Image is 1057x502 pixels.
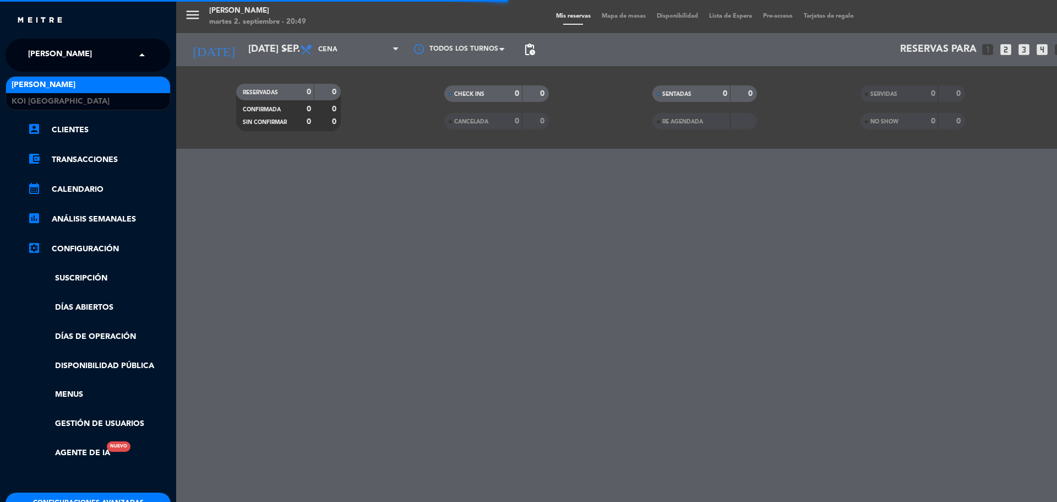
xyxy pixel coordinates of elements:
a: assessmentANÁLISIS SEMANALES [28,213,171,226]
i: calendar_month [28,182,41,195]
a: Agente de IANuevo [28,447,110,460]
a: Gestión de usuarios [28,418,171,430]
i: settings_applications [28,241,41,255]
i: assessment [28,212,41,225]
a: Suscripción [28,272,171,285]
span: pending_actions [523,43,536,56]
i: account_balance_wallet [28,152,41,165]
a: Disponibilidad pública [28,360,171,373]
a: Configuración [28,242,171,256]
a: Menus [28,388,171,401]
a: calendar_monthCalendario [28,183,171,196]
span: KOI [GEOGRAPHIC_DATA] [12,95,110,108]
a: account_balance_walletTransacciones [28,153,171,166]
div: Nuevo [107,441,130,452]
a: Días abiertos [28,301,171,314]
span: [PERSON_NAME] [28,44,92,67]
a: account_boxClientes [28,123,171,137]
span: [PERSON_NAME] [12,79,75,91]
img: MEITRE [17,17,63,25]
i: account_box [28,122,41,136]
a: Días de Operación [28,331,171,343]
